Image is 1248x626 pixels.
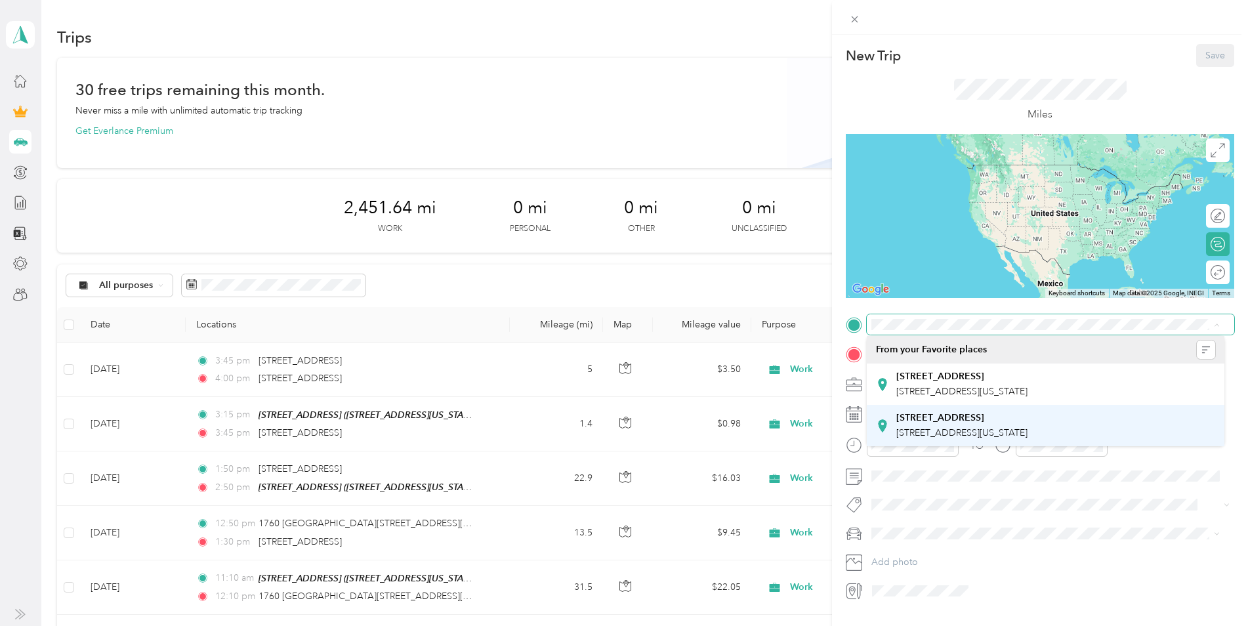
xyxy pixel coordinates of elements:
a: Open this area in Google Maps (opens a new window) [849,281,892,298]
button: Add photo [867,553,1234,572]
span: From your Favorite places [876,344,987,356]
span: [STREET_ADDRESS][US_STATE] [896,386,1028,397]
span: [STREET_ADDRESS][US_STATE] [896,427,1028,438]
button: Keyboard shortcuts [1049,289,1105,298]
strong: [STREET_ADDRESS] [896,371,984,383]
iframe: Everlance-gr Chat Button Frame [1175,553,1248,626]
span: Map data ©2025 Google, INEGI [1113,289,1204,297]
strong: [STREET_ADDRESS] [896,412,984,424]
img: Google [849,281,892,298]
p: New Trip [846,47,901,65]
p: Miles [1028,106,1052,123]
